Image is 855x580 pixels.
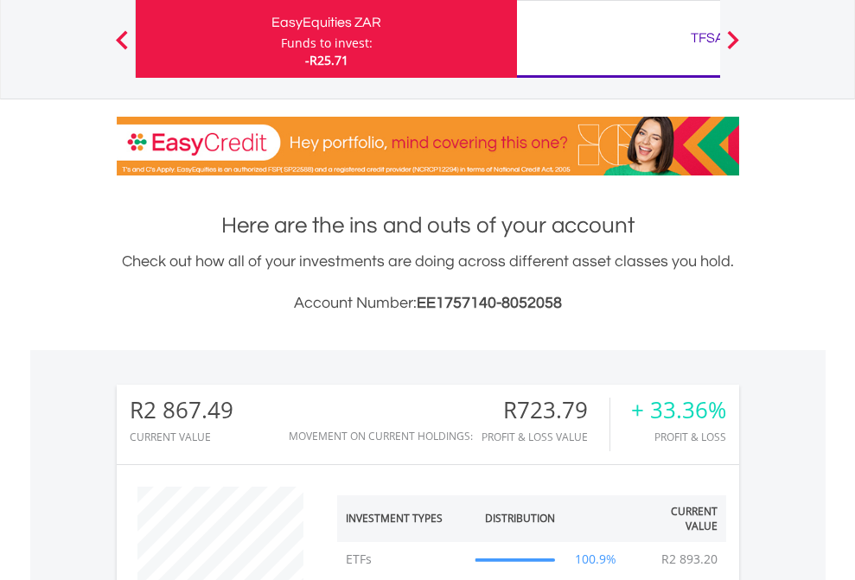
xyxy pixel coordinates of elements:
td: 100.9% [564,542,628,577]
span: EE1757140-8052058 [417,295,562,311]
div: + 33.36% [631,398,726,423]
div: Movement on Current Holdings: [289,430,473,442]
span: -R25.71 [305,52,348,68]
div: R2 867.49 [130,398,233,423]
div: EasyEquities ZAR [146,10,507,35]
div: R723.79 [482,398,609,423]
div: Profit & Loss [631,431,726,443]
h3: Account Number: [117,291,739,315]
button: Next [716,39,750,56]
div: Funds to invest: [281,35,373,52]
button: Previous [105,39,139,56]
div: Check out how all of your investments are doing across different asset classes you hold. [117,250,739,315]
img: EasyCredit Promotion Banner [117,117,739,175]
td: ETFs [337,542,467,577]
td: R2 893.20 [653,542,726,577]
th: Current Value [628,495,726,542]
div: Profit & Loss Value [482,431,609,443]
div: Distribution [485,511,555,526]
h1: Here are the ins and outs of your account [117,210,739,241]
div: CURRENT VALUE [130,431,233,443]
th: Investment Types [337,495,467,542]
